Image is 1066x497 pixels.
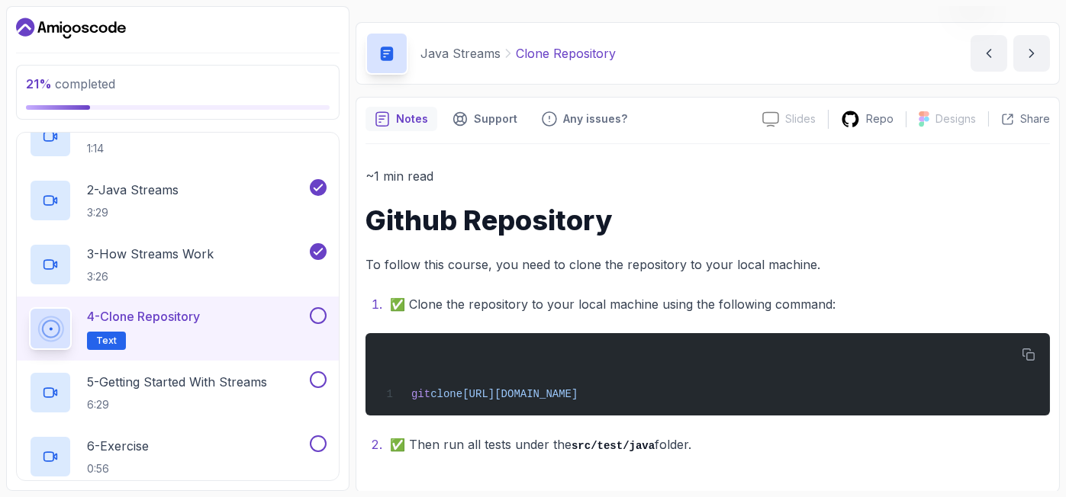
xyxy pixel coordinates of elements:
[430,388,462,400] span: clone
[87,373,267,391] p: 5 - Getting Started With Streams
[366,205,1050,236] h1: Github Repository
[533,107,636,131] button: Feedback button
[87,437,149,455] p: 6 - Exercise
[29,115,327,158] button: 1-Intro1:14
[366,254,1050,275] p: To follow this course, you need to clone the repository to your local machine.
[385,293,1050,315] li: ✅ Clone the repository to your local machine using the following command:
[411,388,430,400] span: git
[29,243,327,286] button: 3-How Streams Work3:26
[563,111,627,127] p: Any issues?
[87,141,126,156] p: 1:14
[1020,111,1050,127] p: Share
[366,107,437,131] button: notes button
[87,269,214,284] p: 3:26
[1013,35,1050,72] button: next content
[420,44,501,63] p: Java Streams
[516,44,616,63] p: Clone Repository
[443,107,527,131] button: Support button
[866,111,894,127] p: Repo
[87,245,214,263] p: 3 - How Streams Work
[366,165,1050,187] p: ~1 min read
[29,179,327,222] button: 2-Java Streams3:29
[385,434,1050,456] li: ✅ Then run all tests under the folder.
[16,16,126,40] a: Dashboard
[87,205,179,220] p: 3:29
[87,397,267,412] p: 6:29
[572,440,655,452] code: src/test/java
[29,307,327,350] button: 4-Clone RepositoryText
[87,307,200,325] p: 4 - Clone Repository
[474,111,517,127] p: Support
[462,388,578,400] span: [URL][DOMAIN_NAME]
[785,111,816,127] p: Slides
[87,181,179,199] p: 2 - Java Streams
[87,461,149,476] p: 0:56
[829,110,906,129] a: Repo
[26,76,115,91] span: completed
[96,335,117,347] span: Text
[396,111,428,127] p: Notes
[26,76,52,91] span: 21 %
[988,111,1050,127] button: Share
[971,35,1007,72] button: previous content
[936,111,976,127] p: Designs
[29,371,327,414] button: 5-Getting Started With Streams6:29
[29,435,327,478] button: 6-Exercise0:56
